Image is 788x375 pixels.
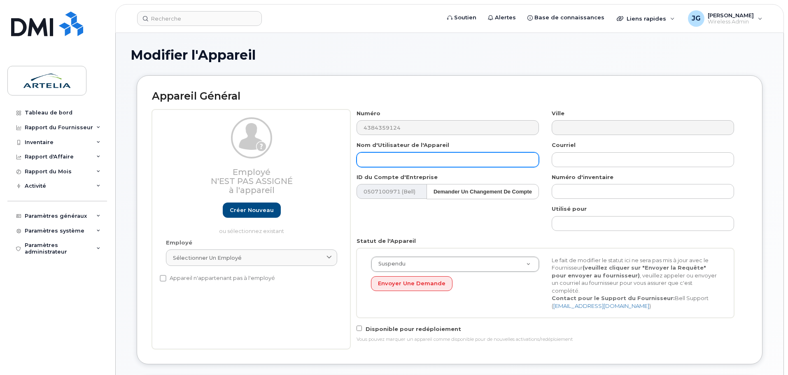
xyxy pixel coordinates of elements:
[357,326,362,331] input: Disponible pour redéploiement
[552,205,587,213] label: Utilisé pour
[166,239,192,247] label: Employé
[357,237,416,245] label: Statut de l'Appareil
[152,91,747,102] h2: Appareil Général
[546,256,726,310] div: Le fait de modifier le statut ici ne sera pas mis à jour avec le Fournisseur , veuillez appeler o...
[223,203,281,218] a: Créer nouveau
[166,249,337,266] a: Sélectionner un employé
[357,141,449,149] label: Nom d'Utilisateur de l'Appareil
[166,227,337,235] p: ou sélectionnez existant
[552,109,564,117] label: Ville
[173,254,242,262] span: Sélectionner un employé
[552,173,613,181] label: Numéro d'inventaire
[131,48,769,62] h1: Modifier l'Appareil
[166,168,337,195] h3: Employé
[552,141,576,149] label: Courriel
[357,336,734,343] div: Vous pouvez marquer un appareil comme disponible pour de nouvelles activations/redéploiement
[553,303,649,309] a: [EMAIL_ADDRESS][DOMAIN_NAME]
[552,295,675,301] strong: Contact pour le Support du Fournisseur:
[552,264,706,279] strong: (veuillez cliquer sur "Envoyer la Requête" pour envoyer au fournisseur)
[427,184,539,199] button: Demander un Changement de Compte
[357,109,380,117] label: Numéro
[434,189,532,195] strong: Demander un Changement de Compte
[229,185,275,195] span: à l'appareil
[371,276,452,291] button: Envoyer une Demande
[373,260,406,268] span: Suspendu
[160,273,275,283] label: Appareil n'appartenant pas à l'employé
[160,275,166,282] input: Appareil n'appartenant pas à l'employé
[211,176,293,186] span: N'est pas assigné
[357,173,438,181] label: ID du Compte d'Entreprise
[371,257,539,272] a: Suspendu
[366,326,461,332] span: Disponible pour redéploiement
